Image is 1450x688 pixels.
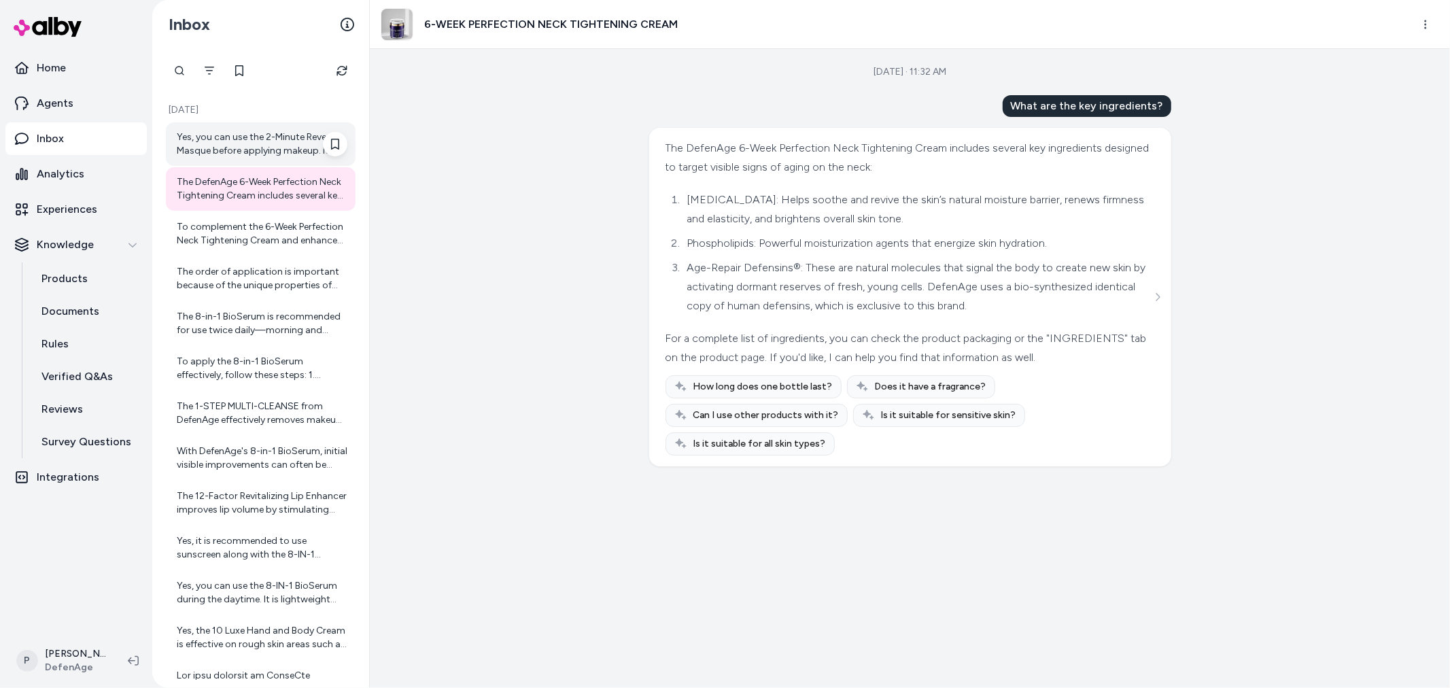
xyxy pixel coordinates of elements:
div: The DefenAge 6-Week Perfection Neck Tightening Cream includes several key ingredients designed to... [666,139,1152,177]
a: Home [5,52,147,84]
p: Experiences [37,201,97,218]
div: The 12-Factor Revitalizing Lip Enhancer improves lip volume by stimulating your body's natural sk... [177,489,347,517]
a: The 8-in-1 BioSerum is recommended for use twice daily—morning and evening. Use one pump on your ... [166,302,356,345]
p: Rules [41,336,69,352]
p: Knowledge [37,237,94,253]
img: alby Logo [14,17,82,37]
a: To apply the 8-in-1 BioSerum effectively, follow these steps: 1. Cleanse Your Face: Start with a ... [166,347,356,390]
div: What are the key ingredients? [1003,95,1171,117]
div: The DefenAge 6-Week Perfection Neck Tightening Cream includes several key ingredients designed to... [177,175,347,203]
p: Survey Questions [41,434,131,450]
a: Agents [5,87,147,120]
span: DefenAge [45,661,106,674]
a: Integrations [5,461,147,494]
p: [DATE] [166,103,356,117]
a: Documents [28,295,147,328]
a: To complement the 6-Week Perfection Neck Tightening Cream and enhance your skincare routine, I re... [166,212,356,256]
div: Yes, you can use the 8-IN-1 BioSerum during the daytime. It is lightweight and designed to be par... [177,579,347,606]
p: Integrations [37,469,99,485]
div: The order of application is important because of the unique properties of DefenAge's defensin mol... [177,265,347,292]
div: Yes, you can use the 2-Minute Reveal Masque before applying makeup. It helps to reveal fresher, s... [177,131,347,158]
button: See more [1150,289,1166,305]
a: The order of application is important because of the unique properties of DefenAge's defensin mol... [166,257,356,300]
p: [PERSON_NAME] [45,647,106,661]
span: Is it suitable for sensitive skin? [881,409,1016,422]
span: Can I use other products with it? [693,409,839,422]
a: Verified Q&As [28,360,147,393]
span: How long does one bottle last? [693,380,833,394]
div: [DATE] · 11:32 AM [874,65,946,79]
button: Knowledge [5,228,147,261]
span: P [16,650,38,672]
p: Home [37,60,66,76]
a: With DefenAge's 8-in-1 BioSerum, initial visible improvements can often be seen in as little as o... [166,436,356,480]
button: Filter [196,57,223,84]
span: Does it have a fragrance? [875,380,986,394]
h2: Inbox [169,14,210,35]
a: Yes, you can use the 2-Minute Reveal Masque before applying makeup. It helps to reveal fresher, s... [166,122,356,166]
p: Analytics [37,166,84,182]
a: Reviews [28,393,147,426]
p: Reviews [41,401,83,417]
div: Yes, the 10 Luxe Hand and Body Cream is effective on rough skin areas such as elbows and knees. I... [177,624,347,651]
a: Analytics [5,158,147,190]
p: Inbox [37,131,64,147]
a: Rules [28,328,147,360]
div: To apply the 8-in-1 BioSerum effectively, follow these steps: 1. Cleanse Your Face: Start with a ... [177,355,347,382]
p: Products [41,271,88,287]
img: neck-cream_1.jpg [381,9,413,40]
button: P[PERSON_NAME]DefenAge [8,639,117,683]
div: The 1-STEP MULTI-CLEANSE from DefenAge effectively removes makeup by melting away surface debris ... [177,400,347,427]
div: Yes, it is recommended to use sunscreen along with the 8-IN-1 BioSerum. While the serum provides ... [177,534,347,562]
a: Experiences [5,193,147,226]
a: The 12-Factor Revitalizing Lip Enhancer improves lip volume by stimulating your body's natural sk... [166,481,356,525]
li: [MEDICAL_DATA]: Helps soothe and revive the skin’s natural moisture barrier, renews firmness and ... [683,190,1152,228]
p: Documents [41,303,99,320]
a: Yes, it is recommended to use sunscreen along with the 8-IN-1 BioSerum. While the serum provides ... [166,526,356,570]
a: The 1-STEP MULTI-CLEANSE from DefenAge effectively removes makeup by melting away surface debris ... [166,392,356,435]
div: With DefenAge's 8-in-1 BioSerum, initial visible improvements can often be seen in as little as o... [177,445,347,472]
span: Is it suitable for all skin types? [693,437,826,451]
a: Yes, you can use the 8-IN-1 BioSerum during the daytime. It is lightweight and designed to be par... [166,571,356,615]
a: Products [28,262,147,295]
li: Phospholipids: Powerful moisturization agents that energize skin hydration. [683,234,1152,253]
div: For a complete list of ingredients, you can check the product packaging or the "INGREDIENTS" tab ... [666,329,1152,367]
a: Yes, the 10 Luxe Hand and Body Cream is effective on rough skin areas such as elbows and knees. I... [166,616,356,659]
li: Age-Repair Defensins®: These are natural molecules that signal the body to create new skin by act... [683,258,1152,315]
a: Survey Questions [28,426,147,458]
div: The 8-in-1 BioSerum is recommended for use twice daily—morning and evening. Use one pump on your ... [177,310,347,337]
p: Agents [37,95,73,111]
p: Verified Q&As [41,368,113,385]
a: The DefenAge 6-Week Perfection Neck Tightening Cream includes several key ingredients designed to... [166,167,356,211]
h3: 6-WEEK PERFECTION NECK TIGHTENING CREAM [424,16,678,33]
a: Inbox [5,122,147,155]
button: Refresh [328,57,356,84]
div: To complement the 6-Week Perfection Neck Tightening Cream and enhance your skincare routine, I re... [177,220,347,247]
